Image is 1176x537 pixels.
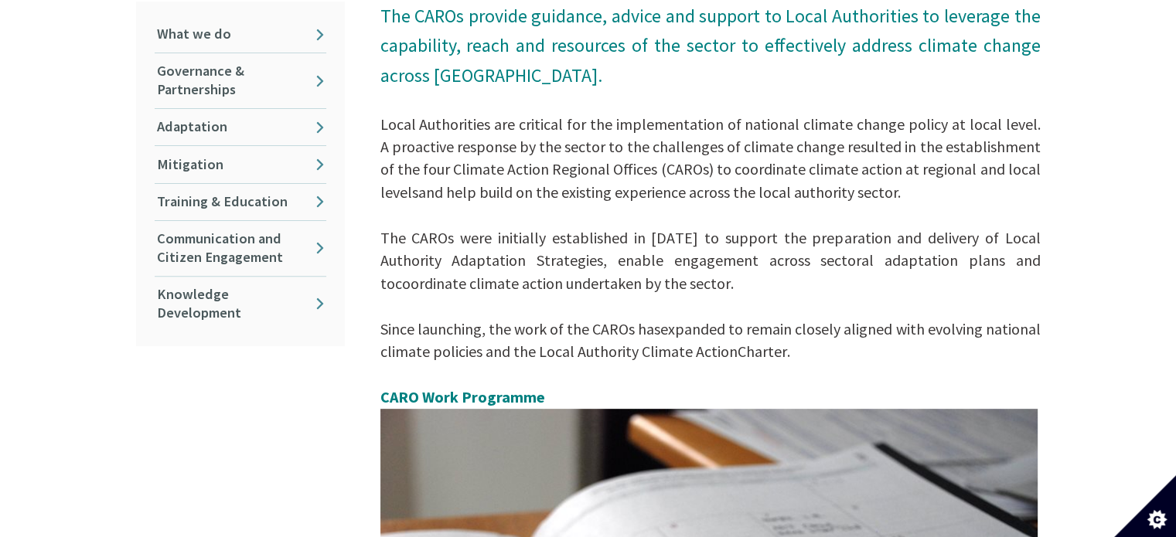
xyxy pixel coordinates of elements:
span: coordinate climate action undertaken by the sector. Since launching, the work of the CAROs has [380,274,734,338]
button: Set cookie preferences [1114,475,1176,537]
a: Knowledge Development [155,277,326,331]
a: Training & Education [155,184,326,220]
span: and help build on the existing experience across the local authority sector. [418,182,901,202]
a: Adaptation [155,109,326,145]
span: expanded to remain closely aligned with evolving national climate policies and the Local Authorit... [380,319,1041,361]
a: Governance & Partnerships [155,53,326,108]
span: The CAROs provide guidance, advice and support to Local Authorities to leverage the capability, r... [380,4,1041,87]
span: ​CARO Work Programme [380,387,545,406]
span: Charter. [738,342,790,361]
a: Communication and Citizen Engagement [155,221,326,276]
span: The CAROs were initially established in [DATE] to support the preparation and delivery of Local A... [380,228,1041,293]
a: What we do [155,16,326,53]
span: Local Authorities are critical for the implementation of national climate change policy at local ... [380,114,1041,202]
a: Mitigation [155,146,326,182]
